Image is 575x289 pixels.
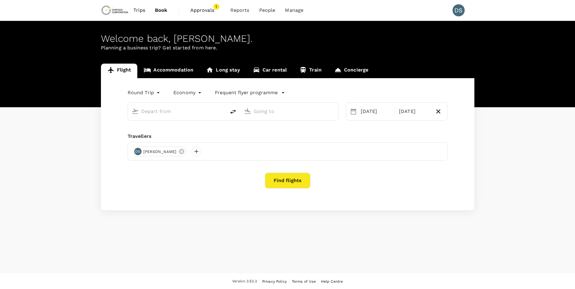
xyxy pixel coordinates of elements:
[321,279,343,284] span: Help Centre
[140,149,180,155] span: [PERSON_NAME]
[173,88,203,98] div: Economy
[222,111,223,112] button: Open
[226,105,240,119] button: delete
[254,107,326,116] input: Going to
[334,111,335,112] button: Open
[453,4,465,16] div: DS
[133,7,145,14] span: Trips
[358,105,394,118] div: [DATE]
[259,7,276,14] span: People
[328,64,375,78] a: Concierge
[215,89,278,96] p: Frequent flyer programme
[190,7,221,14] span: Approvals
[101,4,129,17] img: Chrysos Corporation
[101,44,474,51] p: Planning a business trip? Get started from here.
[396,105,432,118] div: [DATE]
[265,173,310,188] button: Find flights
[292,278,316,285] a: Terms of Use
[215,89,285,96] button: Frequent flyer programme
[293,64,328,78] a: Train
[230,7,249,14] span: Reports
[246,64,293,78] a: Car rental
[155,7,168,14] span: Book
[262,278,287,285] a: Privacy Policy
[133,147,187,156] div: DS[PERSON_NAME]
[137,64,200,78] a: Accommodation
[200,64,246,78] a: Long stay
[262,279,287,284] span: Privacy Policy
[292,279,316,284] span: Terms of Use
[134,148,142,155] div: DS
[101,33,474,44] div: Welcome back , [PERSON_NAME] .
[101,64,138,78] a: Flight
[141,107,213,116] input: Depart from
[213,4,219,10] span: 1
[232,278,257,284] span: Version 3.53.2
[285,7,303,14] span: Manage
[128,88,162,98] div: Round Trip
[128,133,448,140] div: Travellers
[321,278,343,285] a: Help Centre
